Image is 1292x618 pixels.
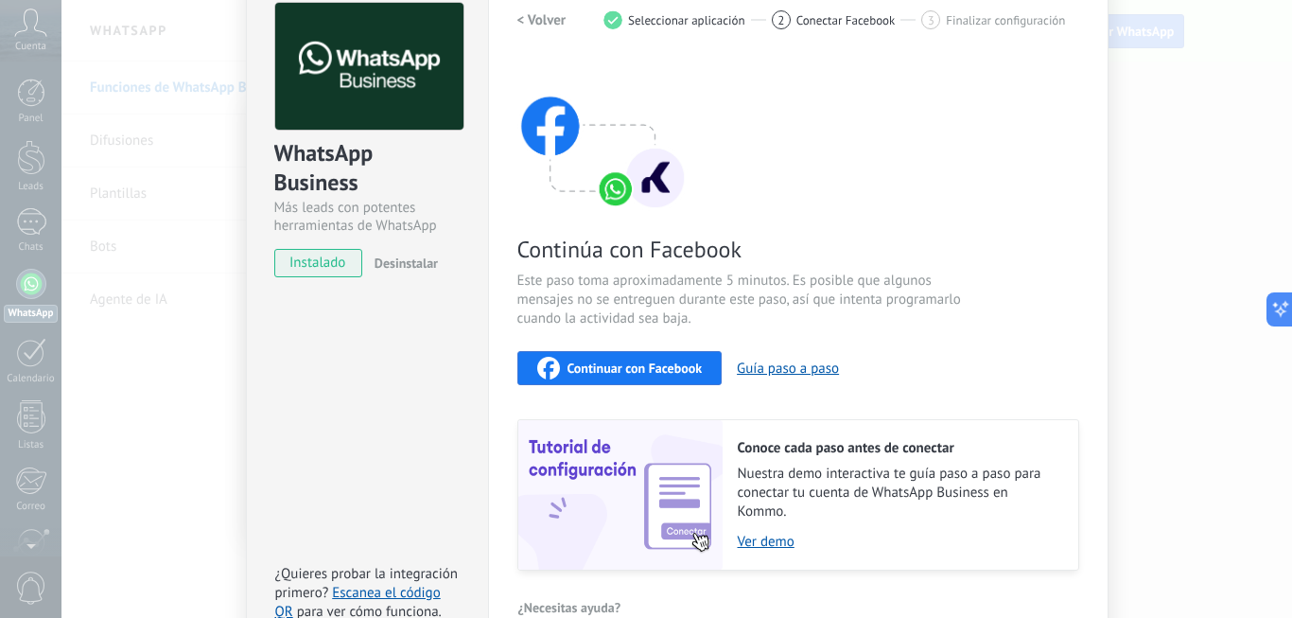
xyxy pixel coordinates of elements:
span: 3 [928,12,934,28]
span: Este paso toma aproximadamente 5 minutos. Es posible que algunos mensajes no se entreguen durante... [517,272,968,328]
span: ¿Quieres probar la integración primero? [275,565,459,602]
span: Nuestra demo interactiva te guía paso a paso para conectar tu cuenta de WhatsApp Business en Kommo. [738,465,1059,521]
span: ¿Necesitas ayuda? [518,601,621,614]
button: < Volver [517,3,567,37]
span: Finalizar configuración [946,13,1065,27]
span: Continuar con Facebook [567,362,703,375]
img: connect with facebook [517,60,688,211]
button: Guía paso a paso [737,360,839,378]
div: WhatsApp Business [274,138,461,199]
button: Desinstalar [367,249,438,277]
button: Continuar con Facebook [517,351,723,385]
img: logo_main.png [275,3,463,131]
a: Ver demo [738,533,1059,551]
span: 2 [777,12,784,28]
span: Continúa con Facebook [517,235,968,264]
div: Más leads con potentes herramientas de WhatsApp [274,199,461,235]
h2: < Volver [517,11,567,29]
span: Conectar Facebook [796,13,896,27]
span: Seleccionar aplicación [628,13,745,27]
h2: Conoce cada paso antes de conectar [738,439,1059,457]
span: Desinstalar [375,255,438,272]
span: instalado [275,249,361,277]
